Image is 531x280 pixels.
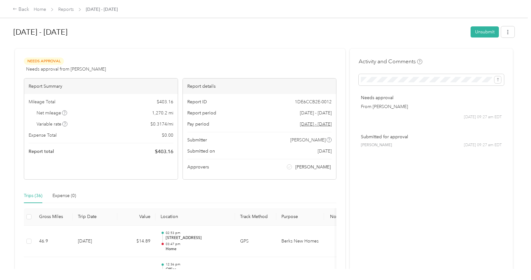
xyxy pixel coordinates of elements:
[495,244,531,280] iframe: Everlance-gr Chat Button Frame
[361,142,392,148] span: [PERSON_NAME]
[300,121,332,127] span: Go to pay period
[73,226,117,257] td: [DATE]
[155,208,235,226] th: Location
[29,148,54,155] span: Report total
[166,246,230,252] p: Home
[117,226,155,257] td: $14.89
[52,192,76,199] div: Expense (0)
[155,148,173,155] span: $ 403.16
[187,110,216,116] span: Report period
[361,94,502,101] p: Needs approval
[276,226,324,257] td: Berks New Homes
[276,208,324,226] th: Purpose
[166,231,230,235] p: 02:53 pm
[37,121,68,127] span: Variable rate
[34,208,73,226] th: Gross Miles
[24,79,178,94] div: Report Summary
[34,7,46,12] a: Home
[290,137,326,143] span: [PERSON_NAME]
[29,132,57,139] span: Expense Total
[162,132,173,139] span: $ 0.00
[187,99,207,105] span: Report ID
[235,208,276,226] th: Track Method
[361,133,502,140] p: Submitted for approval
[152,110,173,116] span: 1,270.2 mi
[166,262,230,267] p: 12:36 pm
[187,121,209,127] span: Pay period
[37,110,67,116] span: Net mileage
[166,242,230,246] p: 03:47 pm
[183,79,336,94] div: Report details
[24,58,64,65] span: Needs Approval
[464,114,502,120] span: [DATE] 09:27 am EDT
[157,99,173,105] span: $ 403.16
[471,26,499,38] button: Unsubmit
[295,164,331,170] span: [PERSON_NAME]
[34,226,73,257] td: 46.9
[73,208,117,226] th: Trip Date
[150,121,173,127] span: $ 0.3174 / mi
[187,137,207,143] span: Submitter
[187,164,209,170] span: Approvers
[324,208,348,226] th: Notes
[29,99,55,105] span: Mileage Total
[24,192,42,199] div: Trips (36)
[26,66,106,72] span: Needs approval from [PERSON_NAME]
[235,226,276,257] td: GPS
[13,24,466,40] h1: Aug 1 - 31, 2025
[318,148,332,154] span: [DATE]
[361,103,502,110] p: From [PERSON_NAME]
[58,7,74,12] a: Reports
[13,6,29,13] div: Back
[464,142,502,148] span: [DATE] 09:27 am EDT
[166,267,230,272] p: Office
[86,6,118,13] span: [DATE] - [DATE]
[117,208,155,226] th: Value
[359,58,422,65] h4: Activity and Comments
[187,148,215,154] span: Submitted on
[166,235,230,241] p: [STREET_ADDRESS]
[300,110,332,116] span: [DATE] - [DATE]
[295,99,332,105] span: 1DE6CCB2E-0012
